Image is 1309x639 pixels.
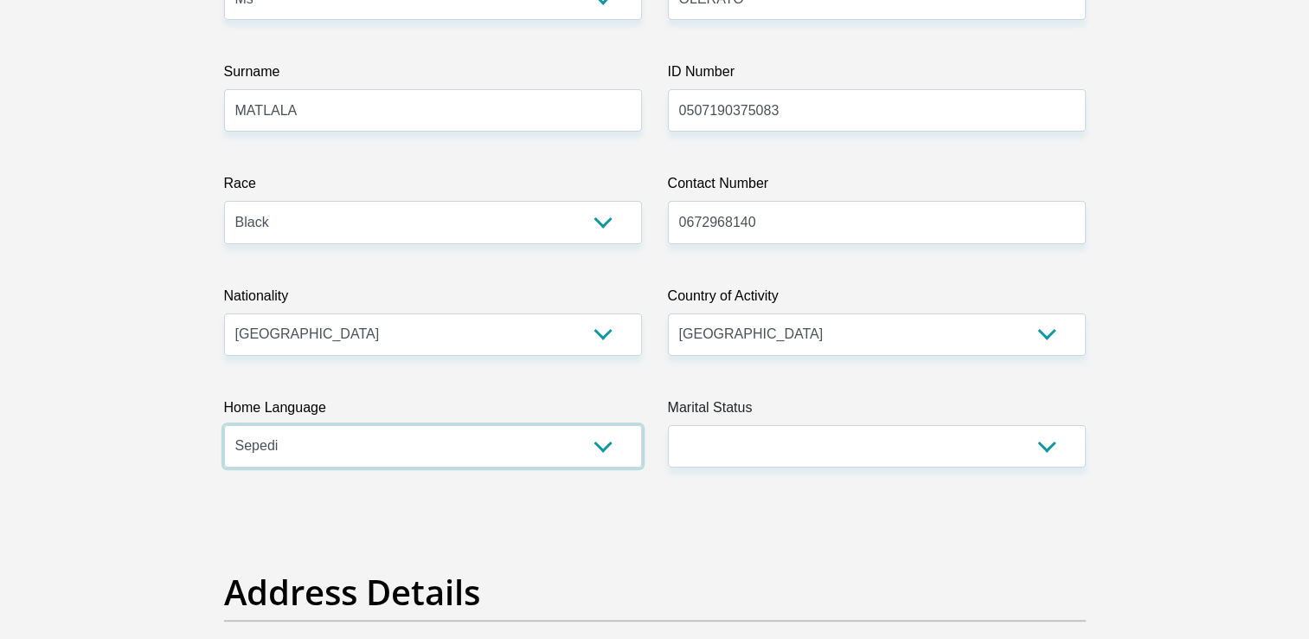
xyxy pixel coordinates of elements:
input: Contact Number [668,201,1086,243]
label: Nationality [224,286,642,313]
input: ID Number [668,89,1086,132]
label: ID Number [668,61,1086,89]
label: Marital Status [668,397,1086,425]
label: Country of Activity [668,286,1086,313]
input: Surname [224,89,642,132]
label: Home Language [224,397,642,425]
label: Contact Number [668,173,1086,201]
h2: Address Details [224,571,1086,613]
label: Surname [224,61,642,89]
label: Race [224,173,642,201]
